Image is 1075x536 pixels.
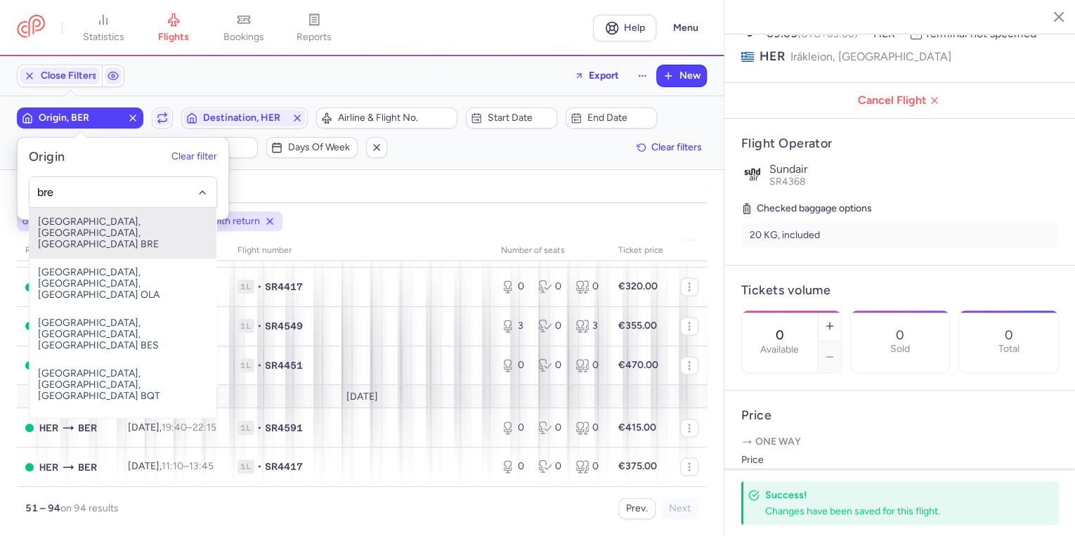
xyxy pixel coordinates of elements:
span: Origin, BER [39,112,122,124]
span: [DATE], [128,421,216,433]
th: Flight number [229,240,493,261]
span: SR4417 [265,459,303,473]
strong: €355.00 [618,320,657,332]
span: 1L [237,421,254,435]
li: 20 KG, included [741,223,1059,248]
time: 22:15 [193,421,216,433]
span: Destination, HER [203,112,286,124]
span: [GEOGRAPHIC_DATA], [GEOGRAPHIC_DATA], [GEOGRAPHIC_DATA] BQT [30,360,216,410]
button: Next [661,498,698,519]
span: [PERSON_NAME] Mission, [PERSON_NAME] Mission, [US_STATE], [GEOGRAPHIC_DATA] KTS [30,410,216,472]
p: Sundair [769,163,1059,176]
span: [GEOGRAPHIC_DATA], [GEOGRAPHIC_DATA], [GEOGRAPHIC_DATA] BRE [30,208,216,259]
p: 0 [896,328,904,342]
div: 0 [501,358,527,372]
div: 0 [575,421,601,435]
span: – [162,460,214,472]
span: reports [297,31,332,44]
span: • [257,319,262,333]
span: 1L [237,319,254,333]
span: Berlin Brandenburg Airport, Berlin, Germany [78,420,97,436]
span: statistics [83,31,124,44]
p: One way [741,435,1059,449]
span: flights [158,31,189,44]
button: Export [565,65,628,87]
button: Origin, BER [17,107,143,129]
button: Menu [665,15,707,41]
strong: €320.00 [618,280,658,292]
div: 0 [538,280,564,294]
h4: Tickets volume [741,282,1059,299]
strong: €470.00 [618,359,658,371]
button: Days of week [266,137,358,158]
button: Start date [466,107,557,129]
span: Clear filters [651,142,702,152]
span: 1L [237,459,254,473]
div: 0 [538,358,564,372]
a: flights [138,13,209,44]
strong: €415.00 [618,421,656,433]
time: 13:45 [189,460,214,472]
span: with return [211,214,260,228]
button: Clear filters [632,137,707,158]
div: 0 [575,280,601,294]
a: reports [279,13,349,44]
span: Cancel Flight [736,94,1064,107]
a: Help [593,15,656,41]
div: 0 [501,421,527,435]
img: Sundair logo [741,163,764,185]
p: Total [998,344,1019,355]
span: Export [589,70,619,81]
span: Days of week [288,142,353,153]
div: 0 [501,280,527,294]
a: bookings [209,13,279,44]
div: 0 [501,459,527,473]
span: 1L [237,358,254,372]
th: Ticket price [610,240,672,261]
span: 1L [237,280,254,294]
div: 0 [538,319,564,333]
div: 0 [538,459,564,473]
span: Close Filters [41,70,97,81]
h5: Origin [29,149,65,165]
span: HER [760,48,785,65]
span: Nikos Kazantzakis Airport, Irákleion, Greece [39,459,58,475]
span: SR4591 [265,421,303,435]
p: Sold [890,344,910,355]
span: [GEOGRAPHIC_DATA], [GEOGRAPHIC_DATA], [GEOGRAPHIC_DATA] BES [30,309,216,360]
span: SR4417 [265,280,303,294]
div: 3 [575,319,601,333]
span: [DATE] [346,391,378,402]
span: Help [624,22,645,33]
span: • [257,459,262,473]
span: SR4549 [265,319,303,333]
span: origin: BER [22,214,70,228]
span: SR4368 [769,176,806,188]
time: 11:10 [162,460,183,472]
span: Irákleion, [GEOGRAPHIC_DATA] [790,48,951,65]
span: • [257,421,262,435]
span: – [162,421,216,433]
span: bookings [223,31,264,44]
button: Close Filters [18,65,102,86]
button: Prev. [618,498,656,519]
span: • [257,280,262,294]
h4: Flight Operator [741,136,1059,152]
button: Destination, HER [181,107,308,129]
span: Berlin Brandenburg Airport, Berlin, Germany [78,459,97,475]
span: Airline & Flight No. [338,112,452,124]
span: Nikos Kazantzakis Airport, Irákleion, Greece [39,420,58,436]
button: End date [566,107,657,129]
strong: €375.00 [618,460,657,472]
button: Airline & Flight No. [316,107,457,129]
span: End date [587,112,652,124]
span: [GEOGRAPHIC_DATA], [GEOGRAPHIC_DATA], [GEOGRAPHIC_DATA] OLA [30,259,216,309]
th: route [17,240,119,261]
span: on 94 results [60,502,119,514]
h4: Price [741,407,1059,424]
label: Price [741,452,896,469]
span: SR4451 [265,358,303,372]
div: 0 [575,358,601,372]
a: statistics [68,13,138,44]
div: 3 [501,319,527,333]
